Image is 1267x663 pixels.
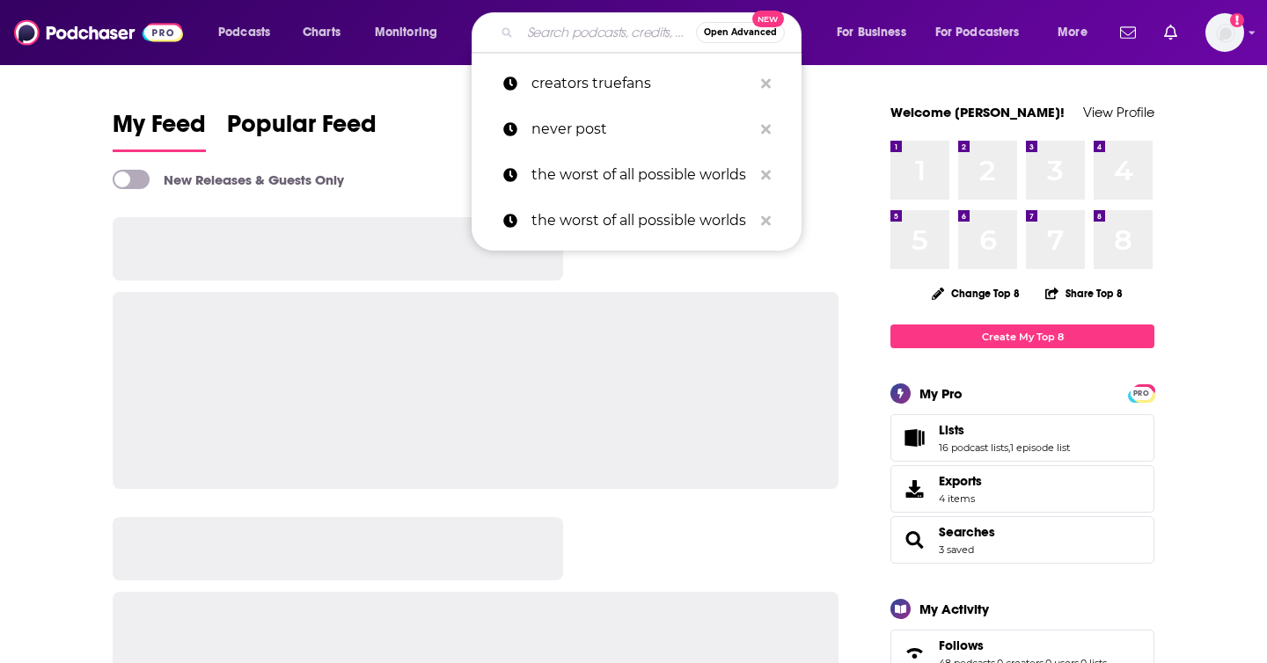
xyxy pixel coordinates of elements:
[531,152,752,198] p: the worst of all possible worlds
[897,426,932,450] a: Lists
[531,61,752,106] p: creators truefans
[113,109,206,152] a: My Feed
[488,12,818,53] div: Search podcasts, credits, & more...
[939,637,1107,653] a: Follows
[1131,387,1152,400] span: PRO
[939,524,995,540] a: Searches
[531,106,752,152] p: never post
[935,20,1020,45] span: For Podcasters
[206,18,293,47] button: open menu
[375,20,437,45] span: Monitoring
[1205,13,1244,52] img: User Profile
[939,492,982,505] span: 4 items
[472,61,802,106] a: creators truefans
[531,198,752,244] p: the worst of all possible worlds
[890,465,1154,513] a: Exports
[1131,386,1152,399] a: PRO
[1113,18,1143,47] a: Show notifications dropdown
[113,170,344,189] a: New Releases & Guests Only
[218,20,270,45] span: Podcasts
[227,109,377,149] span: Popular Feed
[939,473,982,489] span: Exports
[919,385,963,402] div: My Pro
[1010,441,1070,454] a: 1 episode list
[1205,13,1244,52] span: Logged in as heidiv
[921,282,1030,304] button: Change Top 8
[1083,104,1154,120] a: View Profile
[890,414,1154,462] span: Lists
[924,18,1045,47] button: open menu
[303,20,341,45] span: Charts
[14,16,183,49] img: Podchaser - Follow, Share and Rate Podcasts
[897,528,932,552] a: Searches
[1044,276,1124,310] button: Share Top 8
[939,422,1070,438] a: Lists
[696,22,785,43] button: Open AdvancedNew
[363,18,460,47] button: open menu
[939,637,984,653] span: Follows
[291,18,351,47] a: Charts
[897,477,932,501] span: Exports
[919,601,989,617] div: My Activity
[890,324,1154,348] a: Create My Top 8
[824,18,928,47] button: open menu
[227,109,377,152] a: Popular Feed
[752,11,784,27] span: New
[1230,13,1244,27] svg: Add a profile image
[939,441,1008,454] a: 16 podcast lists
[704,28,777,37] span: Open Advanced
[1045,18,1110,47] button: open menu
[472,198,802,244] a: the worst of all possible worlds
[939,543,974,556] a: 3 saved
[837,20,906,45] span: For Business
[939,422,964,438] span: Lists
[1008,441,1010,454] span: ,
[113,109,206,149] span: My Feed
[472,106,802,152] a: never post
[890,104,1065,120] a: Welcome [PERSON_NAME]!
[472,152,802,198] a: the worst of all possible worlds
[1058,20,1088,45] span: More
[890,516,1154,564] span: Searches
[1205,13,1244,52] button: Show profile menu
[1157,18,1184,47] a: Show notifications dropdown
[520,18,696,47] input: Search podcasts, credits, & more...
